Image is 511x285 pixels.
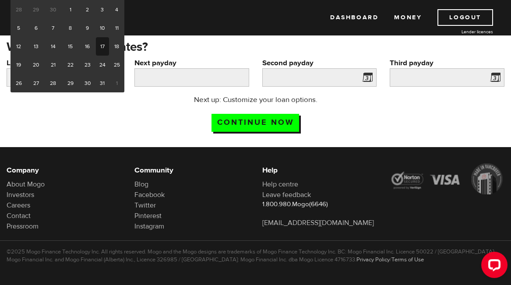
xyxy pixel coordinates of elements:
a: About Mogo [7,180,45,189]
label: Third payday [390,58,504,68]
a: 13 [27,37,45,56]
a: Instagram [134,222,164,231]
a: Lender licences [427,28,493,35]
a: 8 [61,19,79,37]
a: 29 [61,74,79,92]
p: Next up: Customize your loan options. [177,95,334,105]
a: 23 [79,56,95,74]
a: Logout [437,9,493,26]
a: Careers [7,201,30,210]
a: 4 [109,0,124,19]
a: 2 [79,0,95,19]
a: 11 [109,19,124,37]
a: 31 [96,74,109,92]
h3: When are your pay dates? [7,40,504,54]
a: 16 [79,37,95,56]
a: 19 [11,56,27,74]
p: ©2025 Mogo Finance Technology Inc. All rights reserved. Mogo and the Mogo designs are trademarks ... [7,248,504,264]
a: 30 [79,74,95,92]
a: Contact [7,211,31,220]
h6: Help [262,165,377,176]
a: 25 [109,56,124,74]
label: Second payday [262,58,377,68]
a: 21 [45,56,61,74]
a: 3 [96,0,109,19]
a: Dashboard [330,9,378,26]
a: Pinterest [134,211,162,220]
a: 5 [11,19,27,37]
img: legal-icons-92a2ffecb4d32d839781d1b4e4802d7b.png [390,163,504,194]
a: Money [394,9,422,26]
a: Terms of Use [391,256,424,263]
h6: Company [7,165,121,176]
h6: Community [134,165,249,176]
label: Last payday [7,58,121,68]
a: 26 [11,74,27,92]
label: Next payday [134,58,249,68]
span: 1 [109,74,124,92]
a: Leave feedback [262,190,311,199]
a: Investors [7,190,34,199]
span: 30 [45,0,61,19]
a: 28 [45,74,61,92]
a: 18 [109,37,124,56]
p: 1.800.980.Mogo(6646) [262,200,377,209]
a: Twitter [134,201,156,210]
a: 17 [96,37,109,56]
a: 7 [45,19,61,37]
a: Help centre [262,180,298,189]
a: Pressroom [7,222,39,231]
a: Blog [134,180,148,189]
a: 1 [61,0,79,19]
a: 14 [45,37,61,56]
a: 6 [27,19,45,37]
a: 12 [11,37,27,56]
span: 29 [27,0,45,19]
a: 22 [61,56,79,74]
iframe: LiveChat chat widget [474,248,511,285]
a: Privacy Policy [356,256,390,263]
a: 27 [27,74,45,92]
a: 24 [96,56,109,74]
a: 20 [27,56,45,74]
a: 15 [61,37,79,56]
a: 10 [96,19,109,37]
a: Facebook [134,190,165,199]
input: Continue now [211,114,299,132]
a: 9 [79,19,95,37]
a: [EMAIL_ADDRESS][DOMAIN_NAME] [262,218,374,227]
